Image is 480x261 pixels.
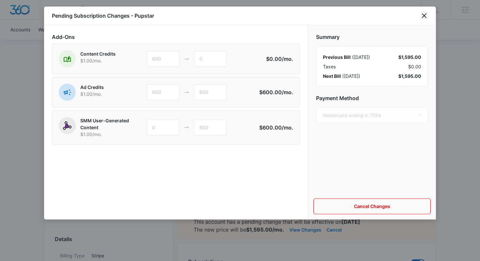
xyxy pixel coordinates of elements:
h2: Add-Ons [52,33,300,41]
p: Ad Credits [80,84,104,91]
p: $1.00 /mo. [80,91,104,97]
button: close [420,12,428,20]
span: /mo. [282,56,293,62]
div: $1,595.00 [398,73,421,79]
h1: Pending Subscription Changes - Pupstar [52,12,154,20]
span: /mo. [282,124,293,131]
p: $600.00 [259,88,293,96]
p: SMM User-Generated Content [80,117,132,131]
span: Taxes [323,63,336,70]
p: $600.00 [259,124,293,131]
p: $1.00 /mo. [80,131,132,138]
h2: Summary [316,33,428,41]
p: $0.00 [263,55,293,63]
button: Cancel Changes [313,199,431,214]
p: $1.00 /mo. [80,57,116,64]
div: ( [DATE] ) [323,54,370,61]
div: ( [DATE] ) [323,73,360,79]
span: Next Bill [323,73,341,79]
span: $0.00 [408,63,421,70]
span: /mo. [282,89,293,96]
p: Content Credits [80,50,116,57]
div: $1,595.00 [398,54,421,61]
h2: Payment Method [316,94,428,102]
span: Previous Bill [323,54,351,60]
